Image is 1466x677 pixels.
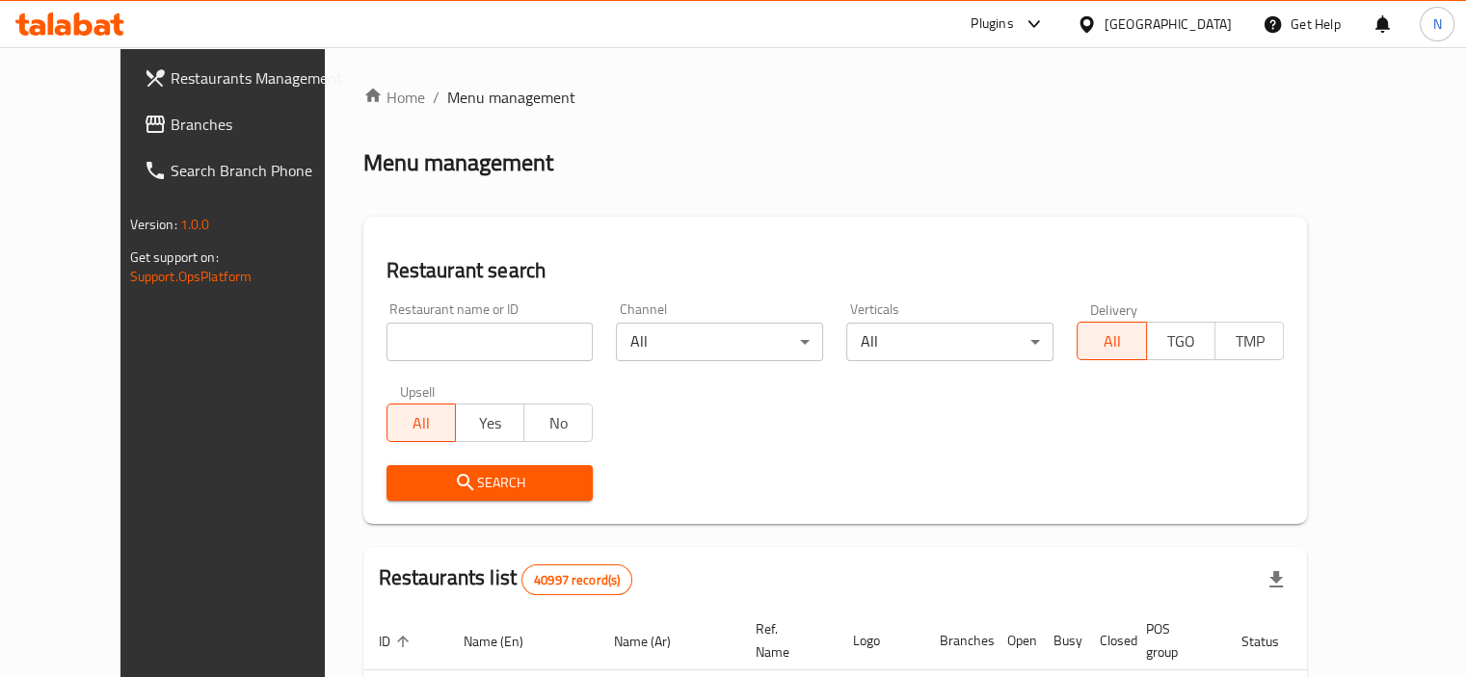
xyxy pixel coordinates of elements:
[447,86,575,109] span: Menu management
[171,113,350,136] span: Branches
[1085,327,1138,355] span: All
[1105,13,1232,35] div: [GEOGRAPHIC_DATA]
[846,323,1053,361] div: All
[464,630,548,653] span: Name (En)
[1214,322,1284,360] button: TMP
[379,630,415,653] span: ID
[464,409,517,437] span: Yes
[1077,322,1146,360] button: All
[521,564,632,595] div: Total records count
[1432,13,1441,35] span: N
[532,409,585,437] span: No
[1038,612,1084,670] th: Busy
[363,147,553,178] h2: Menu management
[523,404,593,442] button: No
[130,264,253,289] a: Support.OpsPlatform
[756,617,814,664] span: Ref. Name
[1084,612,1131,670] th: Closed
[386,465,594,501] button: Search
[395,409,448,437] span: All
[130,212,177,237] span: Version:
[386,256,1285,285] h2: Restaurant search
[614,630,696,653] span: Name (Ar)
[455,404,524,442] button: Yes
[128,101,365,147] a: Branches
[1146,617,1203,664] span: POS group
[1146,322,1215,360] button: TGO
[363,86,1308,109] nav: breadcrumb
[1253,557,1299,603] div: Export file
[522,571,631,589] span: 40997 record(s)
[1223,327,1276,355] span: TMP
[838,612,924,670] th: Logo
[433,86,440,109] li: /
[128,147,365,194] a: Search Branch Phone
[386,404,456,442] button: All
[1090,302,1138,316] label: Delivery
[1155,327,1208,355] span: TGO
[171,159,350,182] span: Search Branch Phone
[402,471,578,495] span: Search
[400,384,436,398] label: Upsell
[386,323,594,361] input: Search for restaurant name or ID..
[180,212,210,237] span: 1.0.0
[971,13,1013,36] div: Plugins
[992,612,1038,670] th: Open
[171,66,350,90] span: Restaurants Management
[616,323,823,361] div: All
[1241,630,1304,653] span: Status
[128,55,365,101] a: Restaurants Management
[379,563,633,595] h2: Restaurants list
[363,86,425,109] a: Home
[924,612,992,670] th: Branches
[130,245,219,270] span: Get support on:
